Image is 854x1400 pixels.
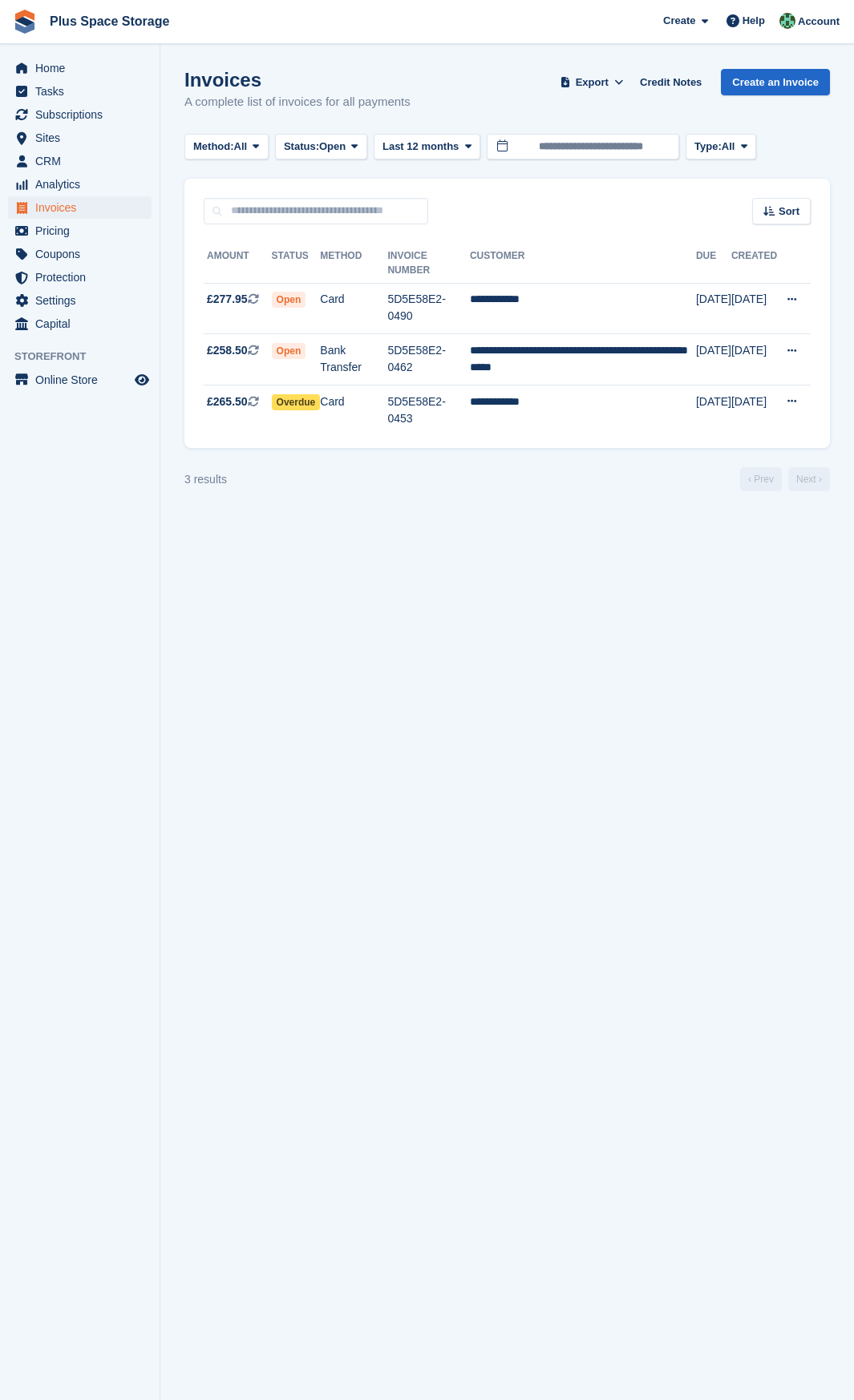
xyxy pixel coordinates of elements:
td: Card [320,385,387,435]
span: Status: [284,139,319,155]
a: menu [8,266,152,288]
td: 5D5E58E2-0453 [387,385,470,435]
th: Customer [470,244,696,284]
td: [DATE] [696,283,731,334]
a: Next [788,467,830,491]
span: Online Store [35,369,132,391]
td: Card [320,283,387,334]
a: menu [8,243,152,265]
a: Credit Notes [633,69,708,95]
span: Type: [694,139,722,155]
a: menu [8,150,152,172]
a: menu [8,369,152,391]
a: menu [8,127,152,149]
td: Bank Transfer [320,334,387,385]
td: 5D5E58E2-0462 [387,334,470,385]
button: Type: All [686,134,756,160]
a: menu [8,196,152,219]
span: Account [798,14,840,30]
span: Open [272,343,306,359]
span: Capital [35,313,132,335]
a: menu [8,103,152,126]
a: menu [8,173,152,196]
a: Preview store [132,370,152,389]
td: [DATE] [731,385,777,435]
a: Plus Space Storage [43,8,176,34]
a: menu [8,57,152,79]
button: Method: All [184,134,269,160]
span: Subscriptions [35,103,132,126]
span: Coupons [35,243,132,265]
span: Home [35,57,132,79]
button: Status: Open [275,134,367,160]
th: Due [696,244,731,284]
span: Settings [35,289,132,312]
th: Amount [204,244,272,284]
button: Export [557,69,627,95]
p: A complete list of invoices for all payments [184,93,411,111]
span: Open [272,292,306,308]
span: £277.95 [207,291,248,308]
span: £265.50 [207,393,248,410]
span: Create [663,13,695,29]
td: [DATE] [696,334,731,385]
img: Karolis Stasinskas [779,13,795,29]
span: Invoices [35,196,132,219]
span: Last 12 months [382,139,459,155]
span: Analytics [35,173,132,196]
button: Last 12 months [374,134,480,160]
a: menu [8,289,152,312]
th: Created [731,244,777,284]
a: Create an Invoice [721,69,830,95]
div: 3 results [184,471,227,488]
td: 5D5E58E2-0490 [387,283,470,334]
a: menu [8,313,152,335]
span: Storefront [14,349,160,365]
span: £258.50 [207,342,248,359]
td: [DATE] [696,385,731,435]
nav: Page [737,467,833,491]
span: Help [743,13,765,29]
a: menu [8,220,152,242]
h1: Invoices [184,69,411,91]
td: [DATE] [731,283,777,334]
span: Method: [193,139,234,155]
th: Invoice Number [387,244,470,284]
span: Protection [35,266,132,288]
a: menu [8,80,152,103]
span: Sort [779,204,799,220]
span: Sites [35,127,132,149]
th: Method [320,244,387,284]
span: All [234,139,248,155]
img: stora-icon-8386f47178a22dfd0bd8f6a31ec36ba5ce8667c1dd55bd0f319d3a0aa187defe.svg [13,10,37,34]
td: [DATE] [731,334,777,385]
span: Open [319,139,346,155]
a: Previous [740,467,782,491]
span: CRM [35,150,132,172]
span: Tasks [35,80,132,103]
span: All [722,139,735,155]
span: Pricing [35,220,132,242]
span: Overdue [272,394,321,410]
th: Status [272,244,321,284]
span: Export [576,75,609,91]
